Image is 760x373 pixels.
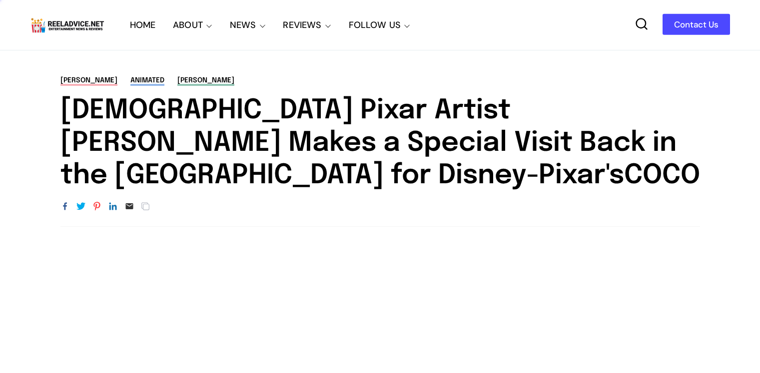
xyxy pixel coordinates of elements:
[60,77,117,86] a: [PERSON_NAME]
[30,15,105,34] img: Reel Advice Movie Reviews
[60,202,69,211] a: Share to Facebook
[125,202,134,211] a: Email
[177,77,234,86] a: [PERSON_NAME]
[141,202,150,211] span: Get Link
[60,200,155,214] div: Share
[76,202,85,211] a: Share to Twitter
[60,95,700,192] h1: [DEMOGRAPHIC_DATA] Pixar Artist [PERSON_NAME] Makes a Special Visit Back in the [GEOGRAPHIC_DATA]...
[108,202,117,211] a: Share to LinkedIn
[130,77,164,86] a: animated
[92,202,101,211] a: Share to Pinterest
[663,14,730,35] a: Contact Us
